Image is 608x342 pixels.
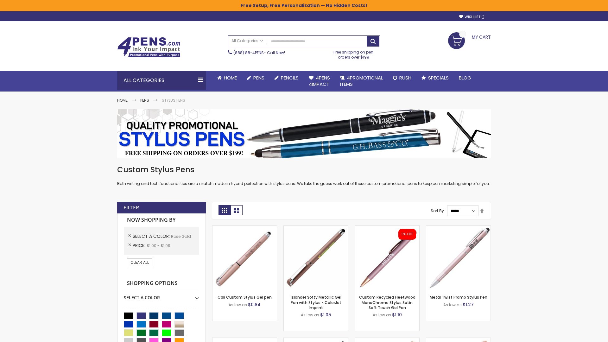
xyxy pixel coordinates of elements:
[426,225,491,231] a: Metal Twist Promo Stylus Pen-Rose gold
[212,226,277,290] img: Cali Custom Stylus Gel pen-Rose Gold
[399,74,411,81] span: Rush
[133,242,147,249] span: Price
[147,243,170,248] span: $1.00 - $1.99
[123,204,139,211] strong: Filter
[355,225,419,231] a: Custom Recycled Fleetwood MonoChrome Stylus Satin Soft Touch Gel Pen-Rose Gold
[392,312,402,318] span: $1.10
[117,37,180,57] img: 4Pens Custom Pens and Promotional Products
[340,74,383,87] span: 4PROMOTIONAL ITEMS
[291,294,341,310] a: Islander Softy Metallic Gel Pen with Stylus - ColorJet Imprint
[269,71,304,85] a: Pencils
[117,71,206,90] div: All Categories
[327,47,380,60] div: Free shipping on pen orders over $199
[229,302,247,307] span: As low as
[373,312,391,318] span: As low as
[133,233,171,239] span: Select A Color
[253,74,264,81] span: Pens
[218,294,272,300] a: Cali Custom Stylus Gel pen
[335,71,388,92] a: 4PROMOTIONALITEMS
[304,71,335,92] a: 4Pens4impact
[218,205,231,215] strong: Grid
[124,290,199,301] div: Select A Color
[416,71,454,85] a: Specials
[281,74,299,81] span: Pencils
[248,301,261,308] span: $0.84
[127,258,152,267] a: Clear All
[431,208,444,213] label: Sort By
[428,74,449,81] span: Specials
[117,165,491,175] h1: Custom Stylus Pens
[443,302,462,307] span: As low as
[388,71,416,85] a: Rush
[117,109,491,158] img: Stylus Pens
[228,36,266,46] a: All Categories
[212,71,242,85] a: Home
[242,71,269,85] a: Pens
[309,74,330,87] span: 4Pens 4impact
[463,301,474,308] span: $1.27
[233,50,285,55] span: - Call Now!
[459,15,484,19] a: Wishlist
[284,225,348,231] a: Islander Softy Metallic Gel Pen with Stylus - ColorJet Imprint-Rose Gold
[231,38,263,43] span: All Categories
[224,74,237,81] span: Home
[124,277,199,290] strong: Shopping Options
[233,50,264,55] a: (888) 88-4PENS
[459,74,471,81] span: Blog
[130,260,149,265] span: Clear All
[454,71,476,85] a: Blog
[117,165,491,187] div: Both writing and tech functionalities are a match made in hybrid perfection with stylus pens. We ...
[171,234,191,239] span: Rose Gold
[426,226,491,290] img: Metal Twist Promo Stylus Pen-Rose gold
[212,225,277,231] a: Cali Custom Stylus Gel pen-Rose Gold
[284,226,348,290] img: Islander Softy Metallic Gel Pen with Stylus - ColorJet Imprint-Rose Gold
[355,226,419,290] img: Custom Recycled Fleetwood MonoChrome Stylus Satin Soft Touch Gel Pen-Rose Gold
[117,98,128,103] a: Home
[124,213,199,227] strong: Now Shopping by
[402,232,413,237] div: 5% OFF
[301,312,319,318] span: As low as
[140,98,149,103] a: Pens
[162,98,185,103] strong: Stylus Pens
[359,294,415,310] a: Custom Recycled Fleetwood MonoChrome Stylus Satin Soft Touch Gel Pen
[430,294,487,300] a: Metal Twist Promo Stylus Pen
[320,312,331,318] span: $1.05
